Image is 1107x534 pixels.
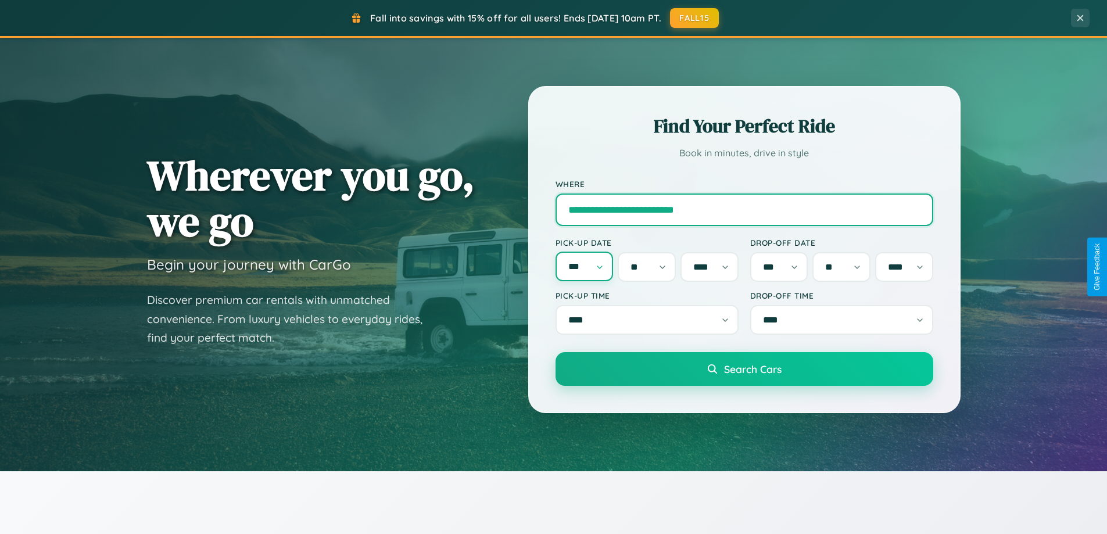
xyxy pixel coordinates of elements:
[556,145,933,162] p: Book in minutes, drive in style
[147,291,438,347] p: Discover premium car rentals with unmatched convenience. From luxury vehicles to everyday rides, ...
[147,152,475,244] h1: Wherever you go, we go
[1093,243,1101,291] div: Give Feedback
[370,12,661,24] span: Fall into savings with 15% off for all users! Ends [DATE] 10am PT.
[670,8,719,28] button: FALL15
[556,238,739,248] label: Pick-up Date
[556,113,933,139] h2: Find Your Perfect Ride
[556,179,933,189] label: Where
[556,352,933,386] button: Search Cars
[724,363,782,375] span: Search Cars
[556,291,739,300] label: Pick-up Time
[750,238,933,248] label: Drop-off Date
[147,256,351,273] h3: Begin your journey with CarGo
[750,291,933,300] label: Drop-off Time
